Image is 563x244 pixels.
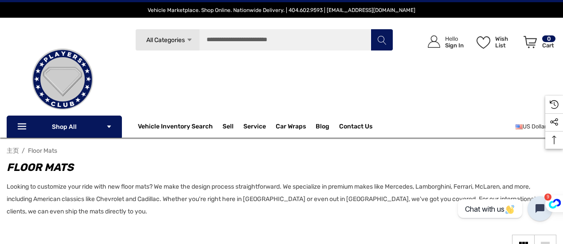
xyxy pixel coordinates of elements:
h1: Floor Mats [7,159,547,175]
a: Cart with 0 items [520,27,556,61]
span: All Categories [146,36,185,44]
svg: Icon Line [16,122,30,132]
p: Looking to customize your ride with new floor mats? We make the design process straightforward. W... [7,181,547,218]
p: Sign In [445,42,464,49]
p: Cart [542,42,555,49]
a: All Categories Icon Arrow Down Icon Arrow Up [135,29,199,51]
svg: Top [545,136,563,144]
svg: Icon User Account [428,35,440,48]
svg: Social Media [550,118,559,127]
p: Wish List [495,35,519,49]
p: 0 [542,35,555,42]
span: Sell [223,123,234,132]
a: Contact Us [339,123,372,132]
a: Vehicle Inventory Search [138,123,213,132]
p: Shop All [7,116,122,138]
img: Players Club | Cars For Sale [18,35,107,124]
a: Sell [223,118,243,136]
svg: Icon Arrow Down [186,37,193,43]
a: Floor Mats [28,147,57,155]
span: Car Wraps [276,123,306,132]
a: Service [243,123,266,132]
button: Search [371,29,393,51]
a: USD [516,118,556,136]
svg: Review Your Cart [524,36,537,48]
svg: Icon Arrow Down [106,124,112,130]
a: Car Wraps [276,118,316,136]
a: 主页 [7,147,19,155]
nav: Breadcrumb [7,143,556,159]
a: Blog [316,123,329,132]
svg: Wish List [477,36,490,49]
span: Vehicle Marketplace. Shop Online. Nationwide Delivery. | 404.602.9593 | [EMAIL_ADDRESS][DOMAIN_NAME] [148,7,415,13]
p: Hello [445,35,464,42]
a: Sign in [418,27,468,57]
a: Wish List Wish List [473,27,520,57]
svg: Recently Viewed [550,100,559,109]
